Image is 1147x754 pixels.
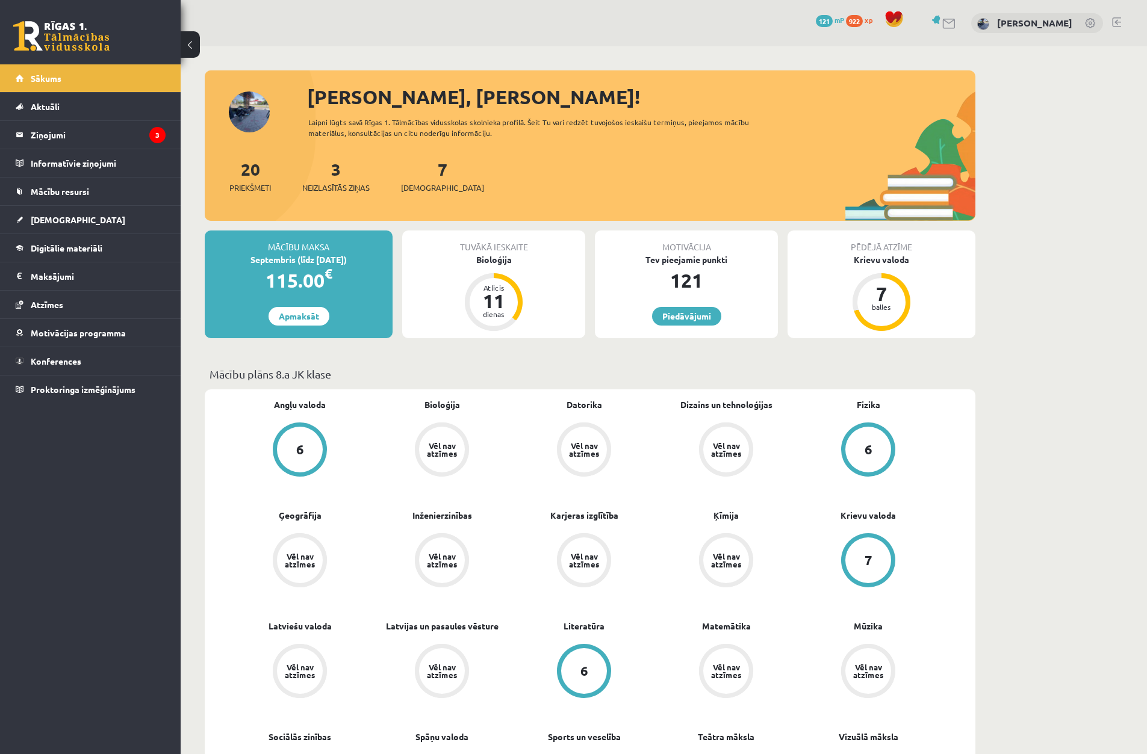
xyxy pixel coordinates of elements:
a: Latvijas un pasaules vēsture [386,620,499,632]
a: Sports un veselība [548,731,621,743]
a: Piedāvājumi [652,307,721,326]
a: Ģeogrāfija [279,509,322,522]
a: 121 mP [816,15,844,25]
span: [DEMOGRAPHIC_DATA] [401,182,484,194]
a: Spāņu valoda [415,731,468,743]
div: Motivācija [595,230,778,253]
a: Rīgas 1. Tālmācības vidusskola [13,21,110,51]
a: 6 [513,644,655,700]
a: Vēl nav atzīmes [371,422,513,479]
a: Ķīmija [713,509,739,522]
legend: Maksājumi [31,262,166,290]
div: Vēl nav atzīmes [425,663,459,679]
span: mP [835,15,844,25]
a: Vēl nav atzīmes [229,644,371,700]
a: Proktoringa izmēģinājums [16,375,166,403]
div: Krievu valoda [788,253,975,266]
div: Vēl nav atzīmes [567,442,601,457]
div: 7 [863,284,900,303]
a: Dizains un tehnoloģijas [680,398,772,411]
a: Krievu valoda 7 balles [788,253,975,333]
a: Ziņojumi3 [16,121,166,149]
a: Atzīmes [16,291,166,318]
a: [PERSON_NAME] [997,17,1072,29]
div: Pēdējā atzīme [788,230,975,253]
legend: Informatīvie ziņojumi [31,149,166,177]
a: Matemātika [702,620,751,632]
a: 7 [797,533,939,590]
div: 6 [580,664,588,678]
a: Sociālās zinības [269,731,331,743]
a: 3Neizlasītās ziņas [302,158,370,194]
a: Informatīvie ziņojumi [16,149,166,177]
span: € [325,265,332,282]
div: 121 [595,266,778,295]
a: Mācību resursi [16,178,166,205]
a: Vēl nav atzīmes [797,644,939,700]
div: Vēl nav atzīmes [709,552,743,568]
div: Mācību maksa [205,230,393,253]
a: Sākums [16,64,166,92]
a: Vēl nav atzīmes [513,533,655,590]
a: 7[DEMOGRAPHIC_DATA] [401,158,484,194]
div: Tuvākā ieskaite [402,230,585,253]
a: Bioloģija [424,398,460,411]
a: Maksājumi [16,262,166,290]
span: Sākums [31,73,61,84]
div: Laipni lūgts savā Rīgas 1. Tālmācības vidusskolas skolnieka profilā. Šeit Tu vari redzēt tuvojošo... [308,117,771,138]
a: Konferences [16,347,166,375]
a: 6 [229,422,371,479]
a: Literatūra [564,620,605,632]
div: 6 [865,443,872,456]
a: Datorika [567,398,602,411]
div: Vēl nav atzīmes [425,442,459,457]
a: Inženierzinības [412,509,472,522]
p: Mācību plāns 8.a JK klase [210,366,971,382]
span: [DEMOGRAPHIC_DATA] [31,214,125,225]
div: Vēl nav atzīmes [851,663,885,679]
a: 922 xp [846,15,878,25]
span: Mācību resursi [31,186,89,197]
a: Latviešu valoda [269,620,332,632]
div: Atlicis [476,284,512,291]
span: Proktoringa izmēģinājums [31,384,135,395]
a: Krievu valoda [841,509,896,522]
a: Vēl nav atzīmes [371,644,513,700]
a: Aktuāli [16,93,166,120]
a: Vēl nav atzīmes [655,422,797,479]
a: Bioloģija Atlicis 11 dienas [402,253,585,333]
div: Bioloģija [402,253,585,266]
a: Vizuālā māksla [839,731,898,743]
a: Digitālie materiāli [16,234,166,262]
div: Vēl nav atzīmes [709,442,743,457]
div: Tev pieejamie punkti [595,253,778,266]
div: Septembris (līdz [DATE]) [205,253,393,266]
span: 922 [846,15,863,27]
span: Priekšmeti [229,182,271,194]
div: Vēl nav atzīmes [283,663,317,679]
legend: Ziņojumi [31,121,166,149]
a: Angļu valoda [274,398,326,411]
div: [PERSON_NAME], [PERSON_NAME]! [307,82,975,111]
span: Atzīmes [31,299,63,310]
div: dienas [476,311,512,318]
i: 3 [149,127,166,143]
span: 121 [816,15,833,27]
a: Vēl nav atzīmes [371,533,513,590]
div: Vēl nav atzīmes [425,552,459,568]
a: [DEMOGRAPHIC_DATA] [16,206,166,233]
a: Mūzika [854,620,883,632]
a: Vēl nav atzīmes [655,533,797,590]
span: Aktuāli [31,101,60,112]
div: 11 [476,291,512,311]
a: Teātra māksla [698,731,754,743]
span: xp [865,15,872,25]
span: Konferences [31,356,81,366]
a: Vēl nav atzīmes [655,644,797,700]
div: Vēl nav atzīmes [567,552,601,568]
a: Apmaksāt [269,307,329,326]
a: Motivācijas programma [16,319,166,347]
a: 6 [797,422,939,479]
div: balles [863,303,900,311]
a: 20Priekšmeti [229,158,271,194]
